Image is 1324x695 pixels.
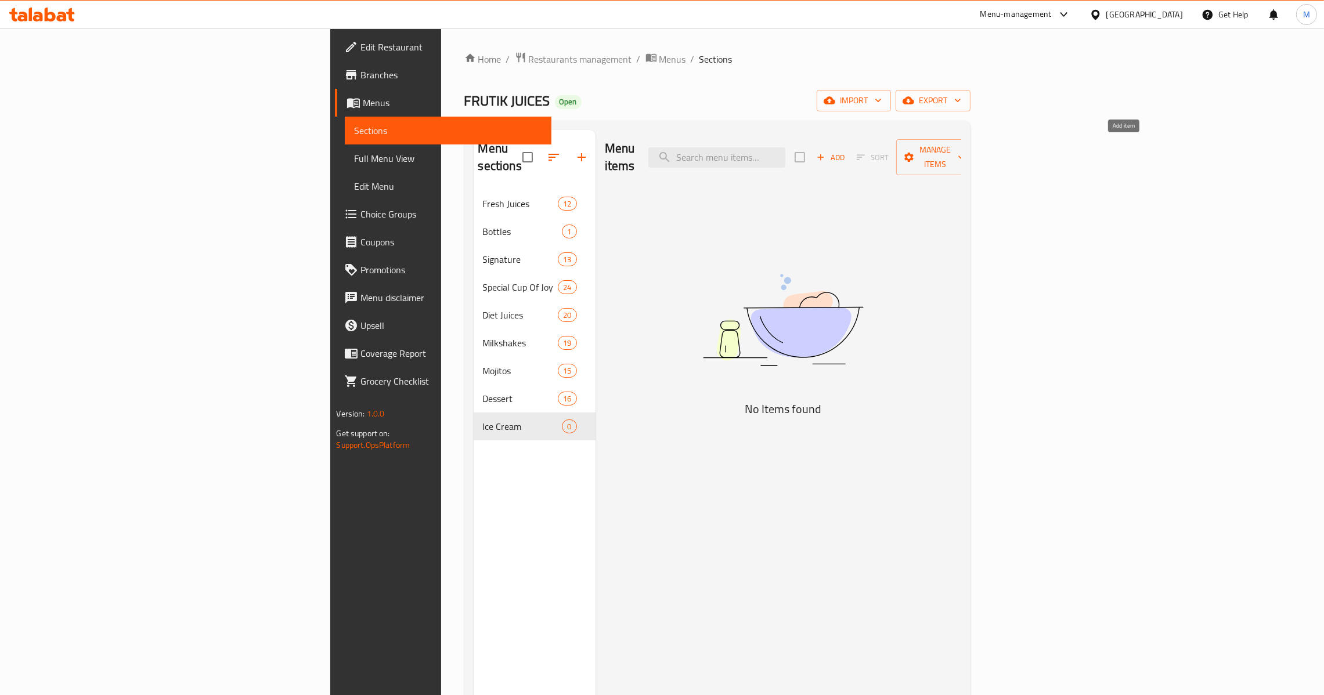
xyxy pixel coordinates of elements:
[464,52,971,67] nav: breadcrumb
[896,90,971,111] button: export
[558,254,576,265] span: 13
[558,336,576,350] div: items
[363,96,542,110] span: Menus
[483,419,562,433] span: Ice Cream
[335,367,551,395] a: Grocery Checklist
[360,40,542,54] span: Edit Restaurant
[474,301,596,329] div: Diet Juices20
[558,197,576,211] div: items
[562,225,576,238] div: items
[691,52,695,66] li: /
[336,406,365,421] span: Version:
[335,312,551,339] a: Upsell
[360,235,542,249] span: Coupons
[980,8,1052,21] div: Menu-management
[474,190,596,218] div: Fresh Juices12
[474,218,596,245] div: Bottles1
[558,393,576,404] span: 16
[335,33,551,61] a: Edit Restaurant
[474,385,596,412] div: Dessert16
[335,256,551,284] a: Promotions
[360,291,542,305] span: Menu disclaimer
[555,95,582,109] div: Open
[474,273,596,301] div: Special Cup Of Joy24
[605,140,635,175] h2: Menu items
[540,143,568,171] span: Sort sections
[826,93,882,108] span: import
[1303,8,1310,21] span: M
[812,149,849,166] button: Add
[562,421,576,432] span: 0
[336,426,389,441] span: Get support on:
[360,374,542,388] span: Grocery Checklist
[558,338,576,349] span: 19
[645,52,686,67] a: Menus
[558,252,576,266] div: items
[335,284,551,312] a: Menu disclaimer
[474,412,596,440] div: Ice Cream0
[558,282,576,293] span: 24
[896,139,974,175] button: Manage items
[474,245,596,273] div: Signature13
[360,68,542,82] span: Branches
[336,437,410,453] a: Support.OpsPlatform
[817,90,891,111] button: import
[558,392,576,406] div: items
[345,172,551,200] a: Edit Menu
[483,225,562,238] span: Bottles
[849,149,896,166] span: Sort items
[483,364,558,378] span: Mojitos
[562,226,576,237] span: 1
[360,263,542,277] span: Promotions
[360,346,542,360] span: Coverage Report
[483,336,558,350] span: Milkshakes
[354,179,542,193] span: Edit Menu
[335,89,551,117] a: Menus
[515,145,540,169] span: Select all sections
[638,400,928,418] h5: No Items found
[529,52,632,66] span: Restaurants management
[335,339,551,367] a: Coverage Report
[483,392,558,406] span: Dessert
[515,52,632,67] a: Restaurants management
[345,117,551,144] a: Sections
[354,151,542,165] span: Full Menu View
[562,419,576,433] div: items
[558,364,576,378] div: items
[905,143,965,172] span: Manage items
[558,310,576,321] span: 20
[558,365,576,377] span: 15
[360,318,542,332] span: Upsell
[335,200,551,228] a: Choice Groups
[483,252,558,266] span: Signature
[345,144,551,172] a: Full Menu View
[354,124,542,137] span: Sections
[483,308,558,322] span: Diet Juices
[815,151,846,164] span: Add
[474,329,596,357] div: Milkshakes19
[1106,8,1183,21] div: [GEOGRAPHIC_DATA]
[474,185,596,445] nav: Menu sections
[699,52,733,66] span: Sections
[366,406,384,421] span: 1.0.0
[555,97,582,107] span: Open
[905,93,961,108] span: export
[335,228,551,256] a: Coupons
[360,207,542,221] span: Choice Groups
[483,280,558,294] span: Special Cup Of Joy
[637,52,641,66] li: /
[335,61,551,89] a: Branches
[483,197,558,211] span: Fresh Juices
[558,280,576,294] div: items
[638,243,928,397] img: dish.svg
[558,198,576,209] span: 12
[659,52,686,66] span: Menus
